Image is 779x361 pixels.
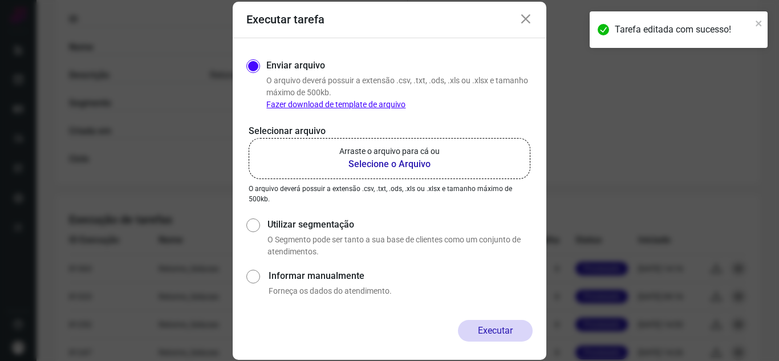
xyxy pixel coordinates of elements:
a: Fazer download de template de arquivo [266,100,405,109]
button: Executar [458,320,533,342]
p: O arquivo deverá possuir a extensão .csv, .txt, .ods, .xls ou .xlsx e tamanho máximo de 500kb. [266,75,533,111]
p: Selecionar arquivo [249,124,530,138]
label: Informar manualmente [269,269,533,283]
p: Forneça os dados do atendimento. [269,285,533,297]
label: Utilizar segmentação [267,218,533,232]
button: close [755,16,763,30]
h3: Executar tarefa [246,13,324,26]
p: O arquivo deverá possuir a extensão .csv, .txt, .ods, .xls ou .xlsx e tamanho máximo de 500kb. [249,184,530,204]
label: Enviar arquivo [266,59,325,72]
p: Arraste o arquivo para cá ou [339,145,440,157]
p: O Segmento pode ser tanto a sua base de clientes como um conjunto de atendimentos. [267,234,533,258]
b: Selecione o Arquivo [339,157,440,171]
div: Tarefa editada com sucesso! [615,23,752,36]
